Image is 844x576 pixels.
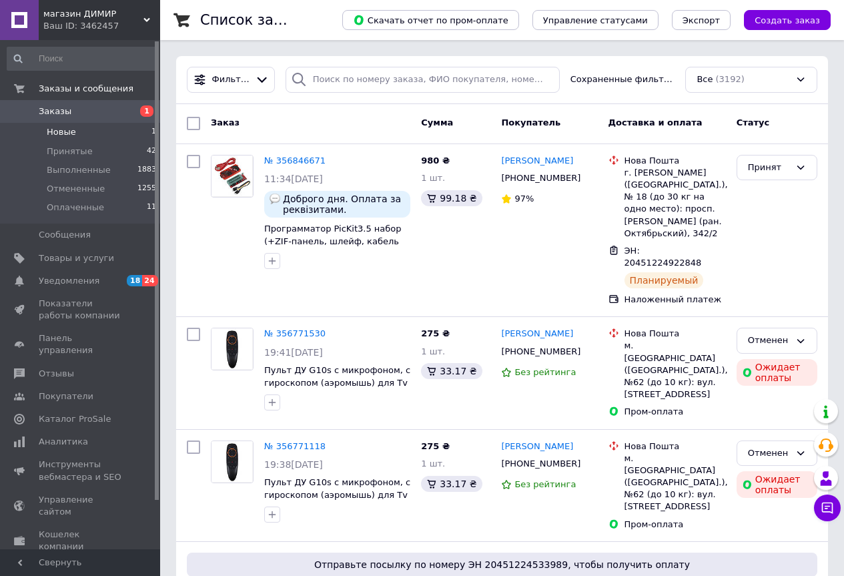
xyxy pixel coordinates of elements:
a: Фото товару [211,155,254,198]
div: Пром-оплата [624,519,726,531]
span: Управление сайтом [39,494,123,518]
span: 275 ₴ [421,328,450,338]
div: Нова Пошта [624,155,726,167]
span: [PHONE_NUMBER] [501,346,580,356]
div: 33.17 ₴ [421,476,482,492]
span: Показатели работы компании [39,298,123,322]
span: Кошелек компании [39,529,123,553]
span: Сумма [421,117,453,127]
span: 11 [147,202,156,214]
img: Фото товару [212,441,253,483]
span: 42 [147,146,156,158]
span: Экспорт [683,15,720,25]
span: Каталог ProSale [39,413,111,425]
div: 33.17 ₴ [421,363,482,379]
div: Ожидает оплаты [737,471,817,498]
div: м. [GEOGRAPHIC_DATA] ([GEOGRAPHIC_DATA].), №62 (до 10 кг): вул. [STREET_ADDRESS] [624,340,726,400]
img: :speech_balloon: [270,194,280,204]
span: 275 ₴ [421,441,450,451]
span: Инструменты вебмастера и SEO [39,459,123,483]
span: Заказы [39,105,71,117]
div: Принят [748,161,790,175]
span: Управление статусами [543,15,648,25]
span: Выполненные [47,164,111,176]
span: Оплаченные [47,202,104,214]
span: Отмененные [47,183,105,195]
img: Фото товару [212,156,253,197]
a: № 356846671 [264,156,326,166]
a: Фото товару [211,441,254,483]
span: 19:41[DATE] [264,347,323,358]
span: Без рейтинга [514,479,576,489]
span: 980 ₴ [421,156,450,166]
span: 1 [151,126,156,138]
div: м. [GEOGRAPHIC_DATA] ([GEOGRAPHIC_DATA].), №62 (до 10 кг): вул. [STREET_ADDRESS] [624,453,726,513]
span: Товары и услуги [39,252,114,264]
a: [PERSON_NAME] [501,441,573,453]
span: Заказ [211,117,240,127]
img: Фото товару [212,328,253,370]
span: [PHONE_NUMBER] [501,173,580,183]
span: Отзывы [39,368,74,380]
span: Заказы и сообщения [39,83,133,95]
span: 97% [514,194,534,204]
span: 1883 [137,164,156,176]
span: Отправьте посылку по номеру ЭН 20451224533989, чтобы получить оплату [192,558,812,571]
div: Отменен [748,334,790,348]
a: Создать заказ [731,15,831,25]
a: № 356771118 [264,441,326,451]
div: Планируемый [624,272,704,288]
a: Программатор PicKit3.5 набор (+ZIF-панель, шлейф, кабель USB) [264,224,402,258]
h1: Список заказов [200,12,315,28]
span: Фильтры [212,73,250,86]
button: Управление статусами [532,10,659,30]
a: Пульт ДУ G10s с микрофоном, с гироскопом (аэромышь) для Тv Box, ПК, Android [264,365,410,400]
span: Скачать отчет по пром-оплате [353,14,508,26]
span: ЭН: 20451224922848 [624,246,702,268]
a: № 356771530 [264,328,326,338]
a: [PERSON_NAME] [501,328,573,340]
div: 99.18 ₴ [421,190,482,206]
span: 19:38[DATE] [264,459,323,470]
div: Нова Пошта [624,328,726,340]
a: Фото товару [211,328,254,370]
span: Покупатель [501,117,560,127]
span: Панель управления [39,332,123,356]
span: Все [697,73,713,86]
span: Сообщения [39,229,91,241]
span: Доставка и оплата [608,117,703,127]
a: Пульт ДУ G10s с микрофоном, с гироскопом (аэромышь) для Тv Box, ПК, Android [264,477,410,512]
span: Принятые [47,146,93,158]
span: 1255 [137,183,156,195]
button: Чат с покупателем [814,495,841,521]
a: [PERSON_NAME] [501,155,573,168]
div: Ваш ID: 3462457 [43,20,160,32]
input: Поиск [7,47,157,71]
span: 24 [142,275,157,286]
button: Скачать отчет по пром-оплате [342,10,519,30]
span: 1 шт. [421,459,445,469]
span: Без рейтинга [514,367,576,377]
div: Нова Пошта [624,441,726,453]
span: Создать заказ [755,15,820,25]
span: Доброго дня. Оплата за реквізитами. [283,194,405,215]
div: Наложенный платеж [624,294,726,306]
span: Новые [47,126,76,138]
span: Уведомления [39,275,99,287]
div: Ожидает оплаты [737,359,817,386]
span: Сохраненные фильтры: [570,73,675,86]
button: Создать заказ [744,10,831,30]
span: [PHONE_NUMBER] [501,459,580,469]
div: Пром-оплата [624,406,726,418]
div: г. [PERSON_NAME] ([GEOGRAPHIC_DATA].), № 18 (до 30 кг на одно место): просп. [PERSON_NAME] (ран. ... [624,167,726,240]
span: 1 шт. [421,346,445,356]
span: 1 шт. [421,173,445,183]
span: 18 [127,275,142,286]
span: 1 [140,105,153,117]
button: Экспорт [672,10,731,30]
span: 11:34[DATE] [264,174,323,184]
span: Покупатели [39,390,93,402]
